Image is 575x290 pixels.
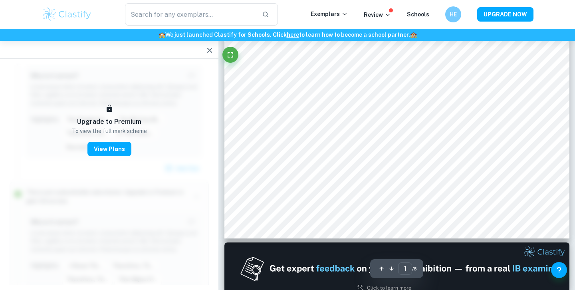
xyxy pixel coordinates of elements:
[87,142,131,156] button: View Plans
[407,11,429,18] a: Schools
[72,127,147,135] p: To view the full mark scheme
[364,10,391,19] p: Review
[412,265,417,272] span: / 8
[449,10,458,19] h6: HE
[159,32,165,38] span: 🏫
[42,6,92,22] img: Clastify logo
[410,32,417,38] span: 🏫
[445,6,461,22] button: HE
[287,32,299,38] a: here
[125,3,256,26] input: Search for any exemplars...
[2,30,573,39] h6: We just launched Clastify for Schools. Click to learn how to become a school partner.
[551,262,567,278] button: Help and Feedback
[477,7,533,22] button: UPGRADE NOW
[222,47,238,63] button: Fullscreen
[311,10,348,18] p: Exemplars
[77,117,141,127] h6: Upgrade to Premium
